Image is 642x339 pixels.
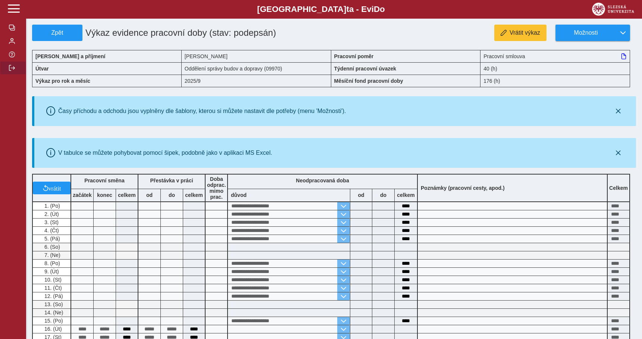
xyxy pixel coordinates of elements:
span: Vrátit výkaz [510,29,540,36]
b: do [161,192,183,198]
b: od [350,192,372,198]
b: do [372,192,394,198]
span: 14. (Ne) [43,310,63,316]
button: Zpět [32,25,82,41]
div: Pracovní smlouva [480,50,630,62]
span: 13. (So) [43,301,63,307]
b: Poznámky (pracovní cesty, apod.) [418,185,508,191]
img: logo_web_su.png [592,3,634,16]
div: [PERSON_NAME] [182,50,331,62]
span: 1. (Po) [43,203,60,209]
span: 2. (Út) [43,211,59,217]
b: [PERSON_NAME] a příjmení [35,53,105,59]
button: Vrátit výkaz [494,25,547,41]
div: 176 (h) [480,75,630,87]
div: 2025/9 [182,75,331,87]
b: začátek [71,192,93,198]
b: konec [94,192,116,198]
span: 4. (Čt) [43,227,59,233]
b: celkem [116,192,138,198]
div: V tabulce se můžete pohybovat pomocí šipek, podobně jako v aplikaci MS Excel. [58,150,272,156]
span: o [380,4,385,14]
b: Doba odprac. mimo prac. [207,176,226,200]
span: t [346,4,349,14]
span: 11. (Čt) [43,285,62,291]
b: důvod [231,192,247,198]
span: 12. (Pá) [43,293,63,299]
b: Měsíční fond pracovní doby [334,78,403,84]
div: 40 (h) [480,62,630,75]
b: Výkaz pro rok a měsíc [35,78,90,84]
b: Útvar [35,66,49,72]
span: 7. (Ne) [43,252,60,258]
span: Možnosti [562,29,610,36]
span: vrátit [48,185,61,191]
b: Pracovní poměr [334,53,374,59]
span: 3. (St) [43,219,59,225]
b: Přestávka v práci [150,178,193,183]
span: 5. (Pá) [43,236,60,242]
b: Pracovní směna [84,178,124,183]
b: [GEOGRAPHIC_DATA] a - Evi [22,4,620,14]
b: Neodpracovaná doba [296,178,349,183]
div: Časy příchodu a odchodu jsou vyplněny dle šablony, kterou si můžete nastavit dle potřeby (menu 'M... [58,108,346,114]
b: Týdenní pracovní úvazek [334,66,397,72]
span: 10. (St) [43,277,62,283]
span: 9. (Út) [43,269,59,274]
b: celkem [183,192,205,198]
span: 15. (Po) [43,318,63,324]
b: od [138,192,160,198]
span: 8. (Po) [43,260,60,266]
span: 6. (So) [43,244,60,250]
span: 16. (Út) [43,326,62,332]
span: D [374,4,380,14]
button: vrátit [33,182,71,194]
b: celkem [395,192,417,198]
h1: Výkaz evidence pracovní doby (stav: podepsán) [82,25,284,41]
button: Možnosti [555,25,616,41]
span: Zpět [35,29,79,36]
b: Celkem [609,185,628,191]
div: Oddělení správy budov a dopravy (09970) [182,62,331,75]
